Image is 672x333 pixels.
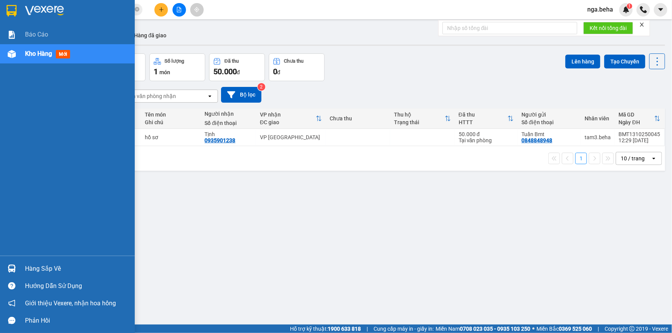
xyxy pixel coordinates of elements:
span: ⚪️ [532,327,535,330]
div: Phản hồi [25,315,129,326]
span: close-circle [135,6,139,13]
div: HTTT [459,119,508,125]
span: Kho hàng [25,50,52,57]
div: Tuấn Bmt [521,131,577,137]
span: aim [194,7,199,12]
img: logo-vxr [7,5,17,17]
button: Đã thu50.000đ [209,53,265,81]
span: 1 [154,67,158,76]
sup: 1 [627,3,632,9]
img: warehouse-icon [8,50,16,58]
span: Báo cáo [25,30,48,39]
span: plus [159,7,164,12]
span: 1 [628,3,631,9]
span: notification [8,300,15,307]
button: Tạo Chuyến [604,55,645,68]
strong: 0369 525 060 [559,326,592,332]
span: | [598,325,599,333]
div: Người gửi [521,112,577,118]
span: Kết nối tổng đài [590,24,627,32]
button: Lên hàng [565,55,600,68]
div: Nhân viên [585,115,611,122]
img: icon-new-feature [623,6,630,13]
button: 1 [575,153,587,164]
div: VP nhận [260,112,316,118]
img: solution-icon [8,31,16,39]
span: Miền Nam [436,325,530,333]
span: question-circle [8,282,15,290]
div: Hướng dẫn sử dụng [25,280,129,292]
div: Chưa thu [284,58,304,64]
div: Thu hộ [394,112,444,118]
div: VP [GEOGRAPHIC_DATA] [260,134,322,140]
span: close-circle [135,7,139,12]
button: Kết nối tổng đài [583,22,633,34]
span: | [367,325,368,333]
sup: 2 [258,83,265,91]
strong: 0708 023 035 - 0935 103 250 [460,326,530,332]
div: Hàng sắp về [25,263,129,275]
div: hồ sơ [145,134,197,140]
span: 0 [273,67,277,76]
span: close [639,22,645,27]
div: Tại văn phòng [459,137,514,143]
div: Tên món [145,112,197,118]
img: phone-icon [640,6,647,13]
span: copyright [629,326,635,331]
button: plus [154,3,168,17]
span: 50.000 [213,67,237,76]
button: Hàng đã giao [128,26,173,45]
span: file-add [176,7,182,12]
div: tam3.beha [585,134,611,140]
div: BMT1310250045 [618,131,660,137]
button: aim [190,3,204,17]
span: đ [277,69,280,75]
span: Hỗ trợ kỹ thuật: [290,325,361,333]
th: Toggle SortBy [390,108,454,129]
button: Số lượng1món [149,53,205,81]
div: 50.000 đ [459,131,514,137]
strong: 1900 633 818 [328,326,361,332]
div: 10 / trang [621,155,645,162]
div: Chọn văn phòng nhận [123,92,176,100]
th: Toggle SortBy [615,108,664,129]
div: Ghi chú [145,119,197,125]
span: Giới thiệu Vexere, nhận hoa hồng [25,298,116,308]
button: file-add [173,3,186,17]
div: 0848848948 [521,137,552,143]
span: món [159,69,170,75]
button: Chưa thu0đ [269,53,325,81]
img: warehouse-icon [8,265,16,273]
div: 0935901238 [204,137,235,143]
span: Miền Bắc [536,325,592,333]
div: Chưa thu [330,115,386,122]
div: Trạng thái [394,119,444,125]
span: message [8,317,15,324]
div: Số điện thoại [204,120,252,126]
div: Số lượng [165,58,184,64]
span: mới [56,50,70,58]
span: nga.beha [581,5,619,14]
div: Mã GD [618,112,654,118]
div: Người nhận [204,111,252,117]
div: Đã thu [225,58,239,64]
th: Toggle SortBy [455,108,518,129]
th: Toggle SortBy [256,108,326,129]
div: Đã thu [459,112,508,118]
input: Nhập số tổng đài [442,22,577,34]
div: ĐC giao [260,119,316,125]
svg: open [207,93,213,99]
div: Ngày ĐH [618,119,654,125]
div: Số điện thoại [521,119,577,125]
span: Cung cấp máy in - giấy in: [374,325,434,333]
div: 12:29 [DATE] [618,137,660,143]
button: caret-down [654,3,667,17]
svg: open [651,155,657,162]
span: đ [237,69,240,75]
span: caret-down [657,6,664,13]
button: Bộ lọc [221,87,261,103]
div: Tịnh [204,131,252,137]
